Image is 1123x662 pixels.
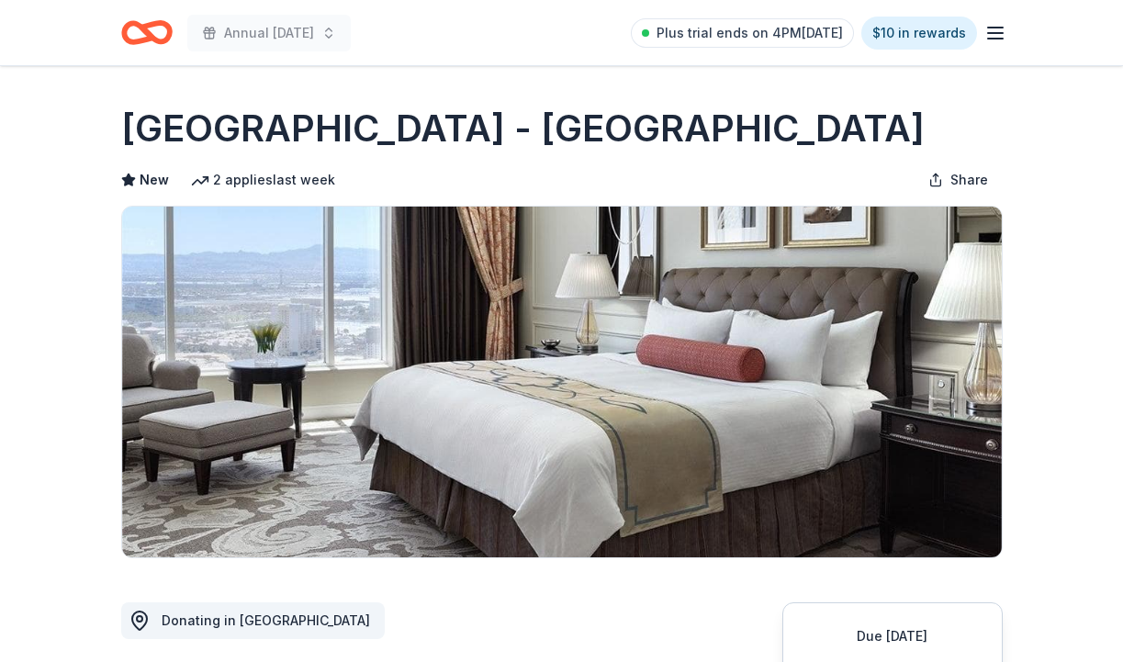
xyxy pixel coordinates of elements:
[187,15,351,51] button: Annual [DATE]
[914,162,1003,198] button: Share
[805,625,980,647] div: Due [DATE]
[224,22,314,44] span: Annual [DATE]
[162,612,370,628] span: Donating in [GEOGRAPHIC_DATA]
[657,22,843,44] span: Plus trial ends on 4PM[DATE]
[631,18,854,48] a: Plus trial ends on 4PM[DATE]
[950,169,988,191] span: Share
[122,207,1002,557] img: Image for Venetian Resort - Las Vegas
[861,17,977,50] a: $10 in rewards
[191,169,335,191] div: 2 applies last week
[121,103,925,154] h1: [GEOGRAPHIC_DATA] - [GEOGRAPHIC_DATA]
[121,11,173,54] a: Home
[140,169,169,191] span: New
